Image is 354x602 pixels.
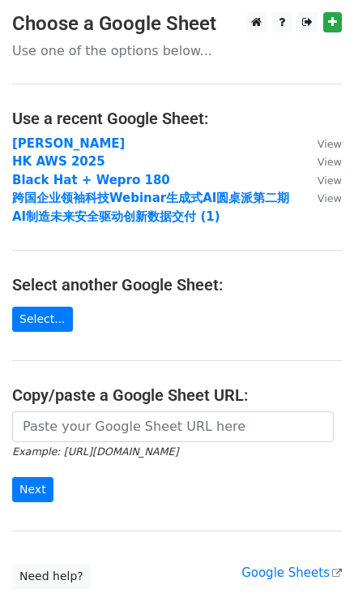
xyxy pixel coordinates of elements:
a: HK AWS 2025 [12,154,105,169]
small: Example: [URL][DOMAIN_NAME] [12,445,178,458]
small: View [318,174,342,187]
small: View [318,192,342,204]
h4: Copy/paste a Google Sheet URL: [12,385,342,405]
a: 跨国企业领袖科技Webinar生成式AI圆桌派第二期AI制造未来安全驱动创新数据交付 (1) [12,191,289,224]
a: Black Hat + Wepro 180 [12,173,170,187]
a: Google Sheets [241,565,342,580]
a: Need help? [12,564,91,589]
p: Use one of the options below... [12,42,342,59]
a: View [301,154,342,169]
a: Select... [12,307,73,332]
h4: Use a recent Google Sheet: [12,109,342,128]
small: View [318,138,342,150]
a: View [301,136,342,151]
input: Paste your Google Sheet URL here [12,411,334,442]
input: Next [12,477,53,502]
a: View [301,191,342,205]
h3: Choose a Google Sheet [12,12,342,36]
a: View [301,173,342,187]
a: [PERSON_NAME] [12,136,125,151]
h4: Select another Google Sheet: [12,275,342,295]
small: View [318,156,342,168]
